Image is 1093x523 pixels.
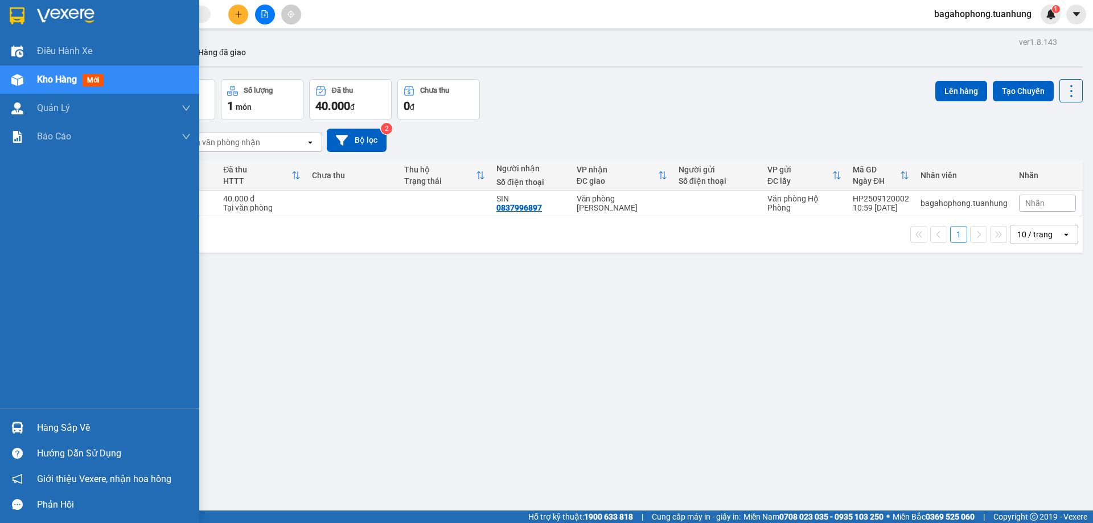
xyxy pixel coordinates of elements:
[926,512,975,521] strong: 0369 525 060
[37,44,92,58] span: Điều hành xe
[410,102,414,112] span: đ
[65,7,161,22] b: [PERSON_NAME]
[309,79,392,120] button: Đã thu40.000đ
[528,510,633,523] span: Hỗ trợ kỹ thuật:
[223,176,291,186] div: HTTT
[404,176,476,186] div: Trạng thái
[1017,229,1053,240] div: 10 / trang
[37,496,191,513] div: Phản hồi
[12,473,23,484] span: notification
[1066,5,1086,24] button: caret-down
[1054,5,1058,13] span: 1
[496,164,565,173] div: Người nhận
[1030,513,1038,521] span: copyright
[12,448,23,459] span: question-circle
[5,71,196,90] b: GỬI : Văn phòng Hộ Phòng
[1046,9,1056,19] img: icon-new-feature
[767,176,832,186] div: ĐC lấy
[37,419,191,436] div: Hàng sắp về
[767,165,832,174] div: VP gửi
[182,132,191,141] span: down
[398,160,491,191] th: Toggle SortBy
[350,102,355,112] span: đ
[11,131,23,143] img: solution-icon
[189,39,255,66] button: Hàng đã giao
[37,101,70,115] span: Quản Lý
[935,81,987,101] button: Lên hàng
[37,74,77,85] span: Kho hàng
[1019,171,1076,180] div: Nhãn
[853,165,900,174] div: Mã GD
[11,74,23,86] img: warehouse-icon
[577,194,667,212] div: Văn phòng [PERSON_NAME]
[921,171,1008,180] div: Nhân viên
[853,194,909,203] div: HP2509120002
[11,422,23,434] img: warehouse-icon
[11,102,23,114] img: warehouse-icon
[315,99,350,113] span: 40.000
[235,10,243,18] span: plus
[496,194,565,203] div: SIN
[332,87,353,94] div: Đã thu
[182,137,260,148] div: Chọn văn phòng nhận
[950,226,967,243] button: 1
[679,165,756,174] div: Người gửi
[886,514,890,519] span: ⚪️
[404,99,410,113] span: 0
[327,129,387,152] button: Bộ lọc
[397,79,480,120] button: Chưa thu0đ
[228,5,248,24] button: plus
[1019,36,1057,48] div: ver 1.8.143
[743,510,884,523] span: Miền Nam
[65,42,75,51] span: phone
[261,10,269,18] span: file-add
[847,160,915,191] th: Toggle SortBy
[921,199,1008,208] div: bagahophong.tuanhung
[381,123,392,134] sup: 2
[5,39,217,53] li: 02839.63.63.63
[577,176,658,186] div: ĐC giao
[983,510,985,523] span: |
[767,194,841,212] div: Văn phòng Hộ Phòng
[577,165,658,174] div: VP nhận
[65,27,75,36] span: environment
[312,171,393,180] div: Chưa thu
[236,102,252,112] span: món
[217,160,306,191] th: Toggle SortBy
[11,46,23,57] img: warehouse-icon
[496,178,565,187] div: Số điện thoại
[642,510,643,523] span: |
[779,512,884,521] strong: 0708 023 035 - 0935 103 250
[571,160,673,191] th: Toggle SortBy
[925,7,1041,21] span: bagahophong.tuanhung
[496,203,542,212] div: 0837996897
[287,10,295,18] span: aim
[244,87,273,94] div: Số lượng
[182,104,191,113] span: down
[762,160,847,191] th: Toggle SortBy
[223,165,291,174] div: Đã thu
[83,74,104,87] span: mới
[853,203,909,212] div: 10:59 [DATE]
[37,472,171,486] span: Giới thiệu Vexere, nhận hoa hồng
[652,510,741,523] span: Cung cấp máy in - giấy in:
[223,194,301,203] div: 40.000 đ
[12,499,23,510] span: message
[404,165,476,174] div: Thu hộ
[993,81,1054,101] button: Tạo Chuyến
[853,176,900,186] div: Ngày ĐH
[306,138,315,147] svg: open
[37,445,191,462] div: Hướng dẫn sử dụng
[1062,230,1071,239] svg: open
[1052,5,1060,13] sup: 1
[255,5,275,24] button: file-add
[281,5,301,24] button: aim
[679,176,756,186] div: Số điện thoại
[5,25,217,39] li: 85 [PERSON_NAME]
[37,129,71,143] span: Báo cáo
[584,512,633,521] strong: 1900 633 818
[227,99,233,113] span: 1
[893,510,975,523] span: Miền Bắc
[10,7,24,24] img: logo-vxr
[1071,9,1082,19] span: caret-down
